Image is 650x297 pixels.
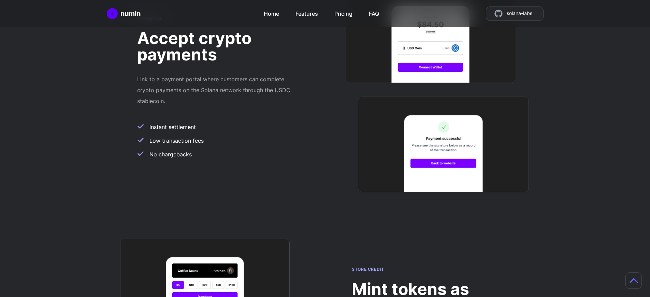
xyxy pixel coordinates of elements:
span: Store credit [352,267,384,272]
a: source code [486,6,544,21]
span: Instant settlement [149,123,196,131]
h2: Accept crypto payments [137,30,298,63]
a: Home [264,7,279,18]
button: Scroll to top [625,272,642,289]
img: Feature image 6 [358,97,529,193]
span: No chargebacks [149,150,192,158]
a: Features [295,7,318,18]
span: solana-labs [507,10,532,18]
a: Home [107,8,141,19]
p: Link to a payment portal where customers can complete crypto payments on the Solana network throu... [137,74,298,107]
a: FAQ [369,7,379,18]
span: Low transaction fees [149,137,204,145]
div: numin [120,9,141,18]
a: Pricing [334,7,352,18]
